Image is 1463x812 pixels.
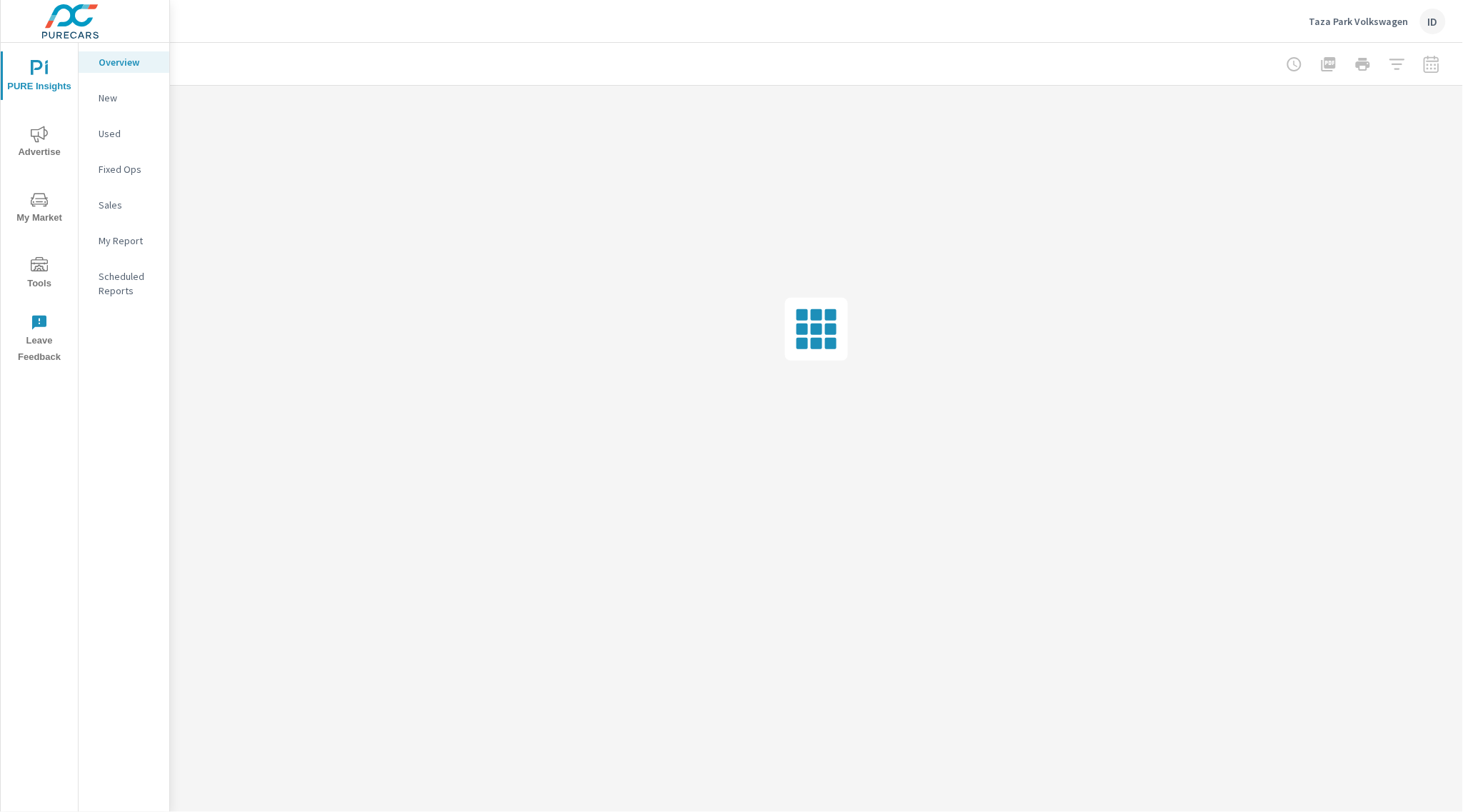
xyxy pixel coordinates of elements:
[5,60,74,95] span: PURE Insights
[79,194,169,216] div: Sales
[99,234,158,248] p: My Report
[99,269,158,298] p: Scheduled Reports
[79,159,169,180] div: Fixed Ops
[99,91,158,105] p: New
[1420,9,1446,34] div: ID
[1,43,78,371] div: nav menu
[79,266,169,301] div: Scheduled Reports
[79,230,169,251] div: My Report
[79,51,169,73] div: Overview
[1309,15,1409,28] p: Taza Park Volkswagen
[79,87,169,109] div: New
[5,257,74,292] span: Tools
[79,123,169,144] div: Used
[99,126,158,141] p: Used
[5,314,74,366] span: Leave Feedback
[5,126,74,161] span: Advertise
[5,191,74,226] span: My Market
[99,55,158,69] p: Overview
[99,198,158,212] p: Sales
[99,162,158,176] p: Fixed Ops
